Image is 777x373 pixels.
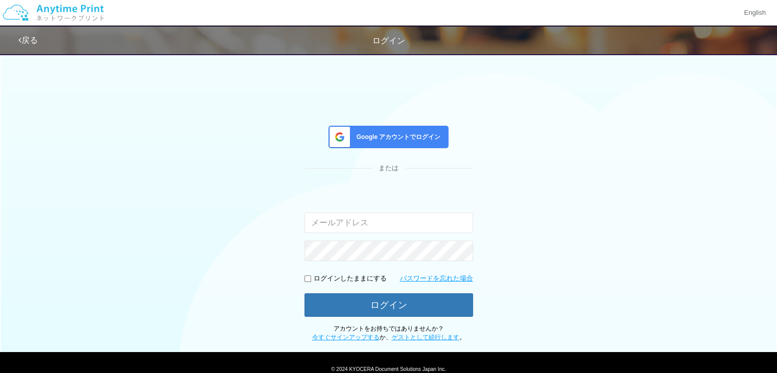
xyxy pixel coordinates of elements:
[18,36,38,44] a: 戻る
[314,274,387,284] p: ログインしたままにする
[331,365,446,372] span: © 2024 KYOCERA Document Solutions Japan Inc.
[312,334,380,341] a: 今すぐサインアップする
[372,36,405,45] span: ログイン
[400,274,473,284] a: パスワードを忘れた場合
[304,293,473,317] button: ログイン
[352,133,441,142] span: Google アカウントでログイン
[392,334,459,341] a: ゲストとして続行します
[312,334,465,341] span: か、 。
[304,213,473,233] input: メールアドレス
[304,164,473,173] div: または
[304,324,473,342] p: アカウントをお持ちではありませんか？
